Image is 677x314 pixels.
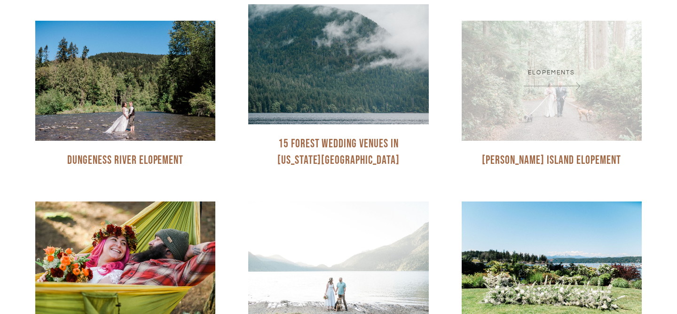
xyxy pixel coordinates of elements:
h3: 15 Forest Wedding Venues in [US_STATE][GEOGRAPHIC_DATA] [255,136,421,169]
a: bride and groom walking their dogs on Harstine Island. Photo by Pine + Vow Elopements [PERSON_NAM... [462,21,642,169]
a: Brides standing in running river during elopement. Photo by Sequim elopement photographer. Dungen... [35,21,215,169]
li: Elopements [528,70,575,76]
h3: Dungeness River Elopement [67,153,184,169]
a: Forest Wedding Venues in Washington State, photo by Pine + Vow 15 Forest Wedding Venues in [US_ST... [248,4,428,169]
h3: [PERSON_NAME] Island Elopement [482,153,621,169]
